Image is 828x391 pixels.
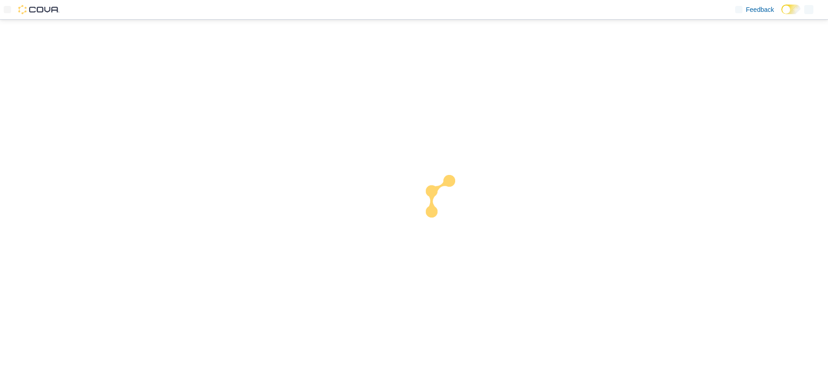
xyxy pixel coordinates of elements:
img: Cova [18,5,59,14]
span: Dark Mode [781,14,782,15]
img: cova-loader [414,168,483,237]
a: Feedback [731,0,778,19]
span: Feedback [746,5,774,14]
input: Dark Mode [781,5,801,14]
